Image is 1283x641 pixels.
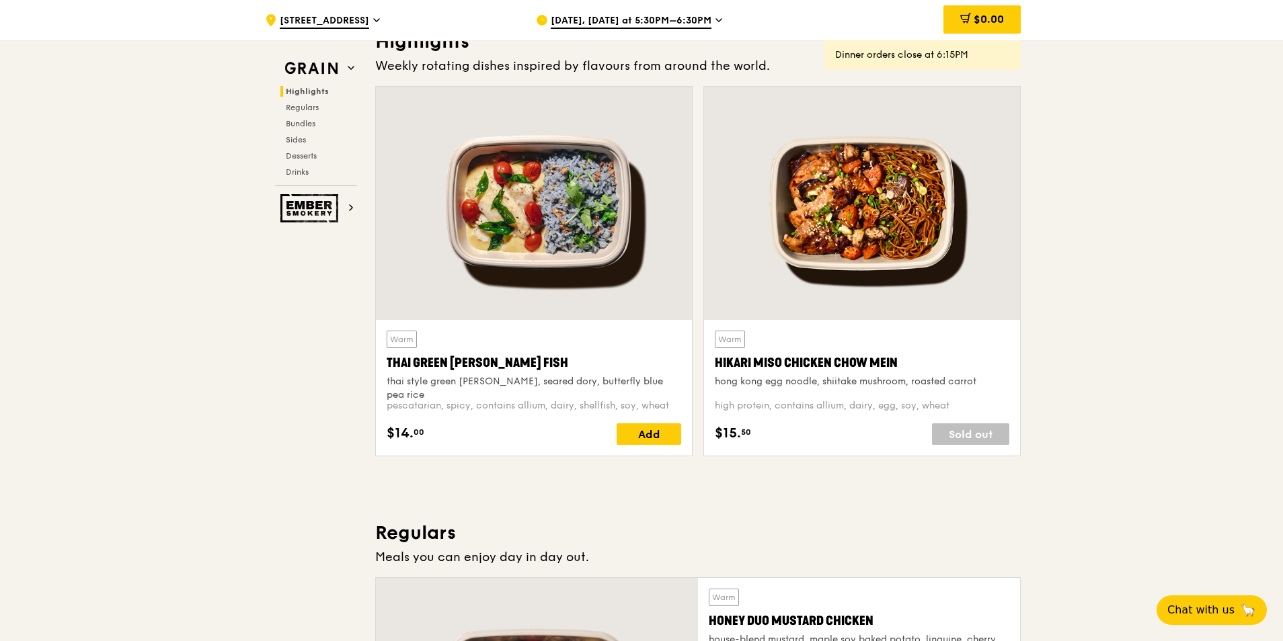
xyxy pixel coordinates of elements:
div: Warm [715,331,745,348]
div: Honey Duo Mustard Chicken [709,611,1009,630]
button: Chat with us🦙 [1157,595,1267,625]
span: [DATE], [DATE] at 5:30PM–6:30PM [551,14,711,29]
h3: Regulars [375,521,1021,545]
div: Weekly rotating dishes inspired by flavours from around the world. [375,56,1021,75]
span: $14. [387,423,414,443]
div: thai style green [PERSON_NAME], seared dory, butterfly blue pea rice [387,375,681,402]
img: Ember Smokery web logo [280,194,342,222]
div: Dinner orders close at 6:15PM [835,48,1010,62]
span: 🦙 [1240,602,1256,618]
div: Hikari Miso Chicken Chow Mein [715,353,1009,372]
div: Meals you can enjoy day in day out. [375,548,1021,566]
span: Bundles [286,119,315,128]
div: Warm [709,589,739,606]
div: high protein, contains allium, dairy, egg, soy, wheat [715,399,1009,413]
h3: Highlights [375,30,1021,54]
span: Sides [286,135,306,144]
div: Thai Green [PERSON_NAME] Fish [387,353,681,372]
img: Grain web logo [280,56,342,81]
span: Chat with us [1167,602,1235,618]
span: Desserts [286,151,317,161]
span: Drinks [286,167,309,177]
span: [STREET_ADDRESS] [280,14,369,29]
span: $15. [715,423,741,443]
div: hong kong egg noodle, shiitake mushroom, roasted carrot [715,375,1009,388]
span: Highlights [286,87,329,96]
div: Sold out [932,423,1009,445]
span: Regulars [286,103,319,112]
div: pescatarian, spicy, contains allium, dairy, shellfish, soy, wheat [387,399,681,413]
span: 50 [741,427,751,437]
span: $0.00 [974,13,1004,26]
div: Warm [387,331,417,348]
span: 00 [414,427,424,437]
div: Add [617,423,681,445]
